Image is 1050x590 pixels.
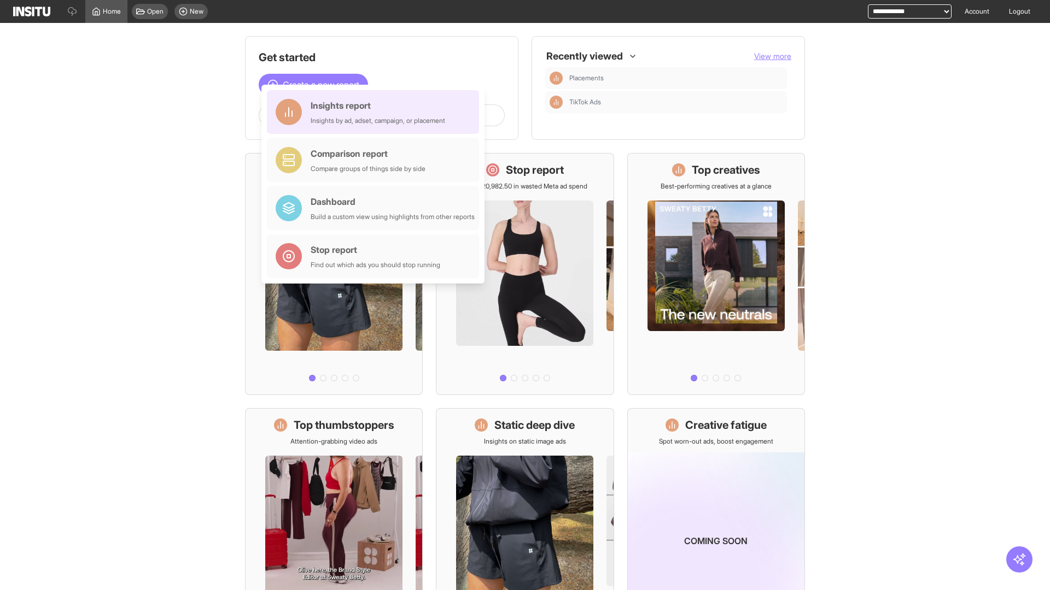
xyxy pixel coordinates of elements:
[311,99,445,112] div: Insights report
[754,51,791,61] span: View more
[692,162,760,178] h1: Top creatives
[506,162,564,178] h1: Stop report
[484,437,566,446] p: Insights on static image ads
[569,74,604,82] span: Placements
[569,98,783,107] span: TikTok Ads
[190,7,203,16] span: New
[569,98,601,107] span: TikTok Ads
[283,78,359,91] span: Create a new report
[550,72,563,85] div: Insights
[259,50,505,65] h1: Get started
[103,7,121,16] span: Home
[290,437,377,446] p: Attention-grabbing video ads
[311,147,425,160] div: Comparison report
[245,153,423,395] a: What's live nowSee all active ads instantly
[311,116,445,125] div: Insights by ad, adset, campaign, or placement
[311,213,475,221] div: Build a custom view using highlights from other reports
[13,7,50,16] img: Logo
[627,153,805,395] a: Top creativesBest-performing creatives at a glance
[569,74,783,82] span: Placements
[436,153,614,395] a: Stop reportSave £20,982.50 in wasted Meta ad spend
[147,7,164,16] span: Open
[294,417,394,433] h1: Top thumbstoppers
[754,51,791,62] button: View more
[550,96,563,109] div: Insights
[311,195,475,208] div: Dashboard
[311,243,440,256] div: Stop report
[259,74,368,96] button: Create a new report
[462,182,587,191] p: Save £20,982.50 in wasted Meta ad spend
[311,261,440,269] div: Find out which ads you should stop running
[311,164,425,173] div: Compare groups of things side by side
[661,182,772,191] p: Best-performing creatives at a glance
[494,417,575,433] h1: Static deep dive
